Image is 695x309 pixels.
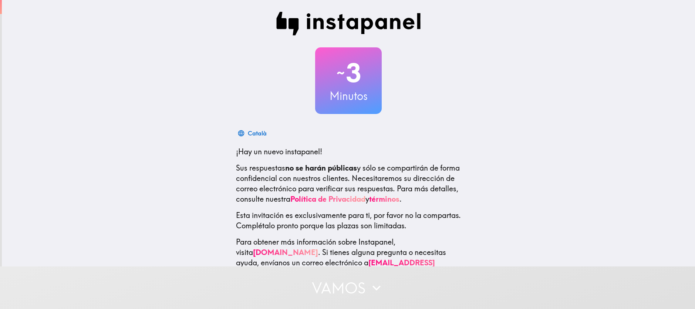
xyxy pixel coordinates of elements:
[236,163,461,204] p: Sus respuestas y sólo se compartirán de forma confidencial con nuestros clientes. Necesitaremos s...
[335,62,346,84] span: ~
[315,88,382,104] h3: Minutos
[236,126,270,141] button: Català
[290,194,365,204] a: Política de Privacidad
[369,194,399,204] a: términos
[253,248,318,257] a: [DOMAIN_NAME]
[315,58,382,88] h2: 3
[276,12,421,36] img: Instapanel
[236,210,461,231] p: Esta invitación es exclusivamente para ti, por favor no la compartas. Complétalo pronto porque la...
[248,128,267,138] div: Català
[236,147,322,156] span: ¡Hay un nuevo instapanel!
[236,237,461,278] p: Para obtener más información sobre Instapanel, visita . Si tienes alguna pregunta o necesitas ayu...
[285,163,357,172] b: no se harán públicas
